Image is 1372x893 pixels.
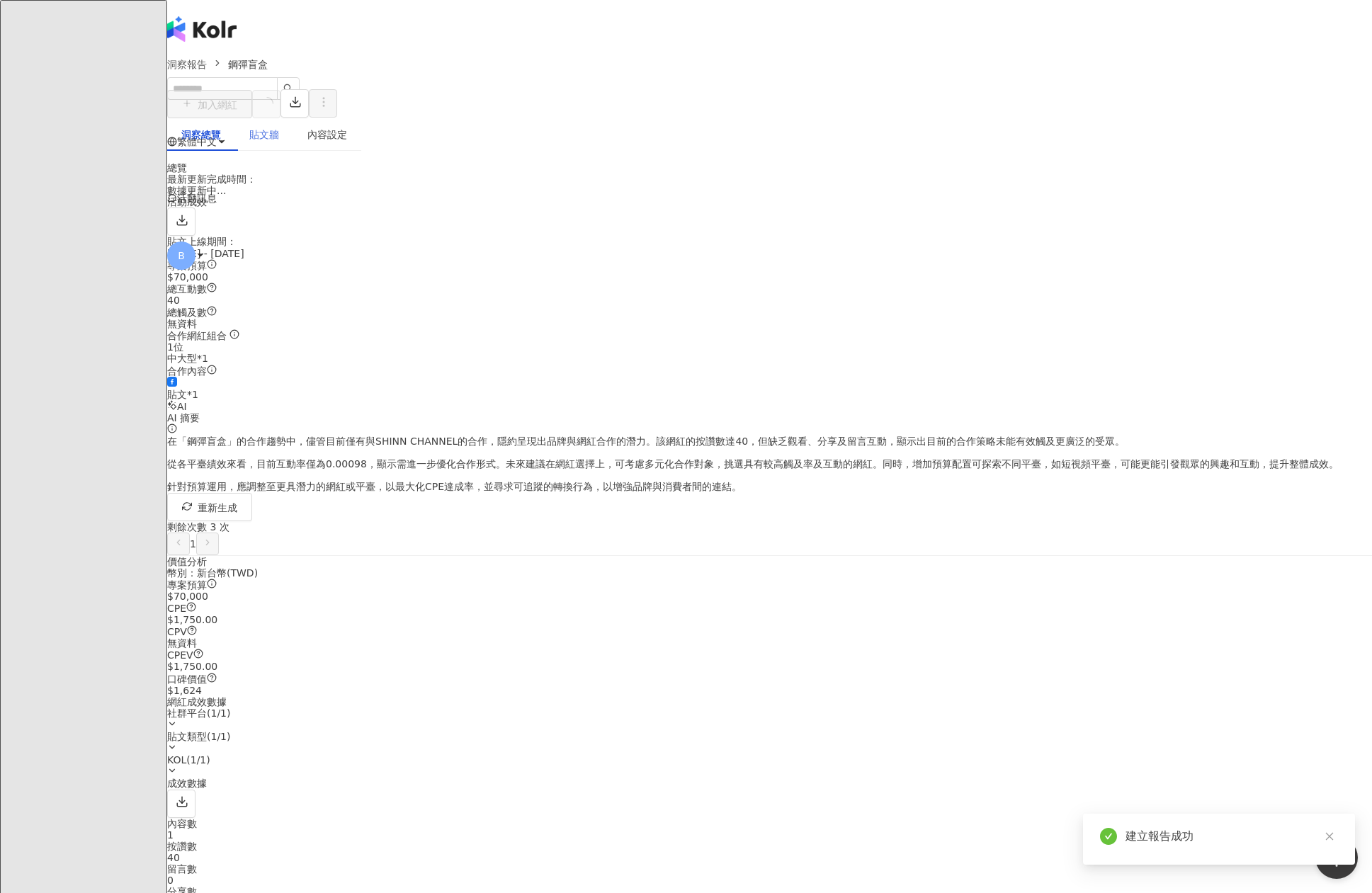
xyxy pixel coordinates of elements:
[167,259,1372,271] div: 專案預算
[167,283,1372,295] div: 總互動數
[167,174,1372,185] div: 最新更新完成時間 ：
[167,90,252,118] button: 加入網紅
[167,365,1372,377] div: 合作內容
[167,521,1372,533] div: 剩餘次數 3 次
[283,84,293,93] span: search
[1325,831,1334,841] span: close
[167,16,237,42] img: logo
[1100,828,1117,845] span: check-circle
[167,493,252,521] button: 重新生成
[167,185,1372,196] div: 數據更新中...
[167,579,1372,591] div: 專案預算
[167,295,1372,306] div: 40
[167,754,1372,766] div: KOL ( 1 / 1 )
[167,637,1372,649] div: 無資料
[167,649,1372,661] div: CPEV
[167,875,1372,886] div: 0
[181,127,221,142] div: 洞察總覽
[167,318,1372,329] div: 無資料
[228,59,268,70] span: 鋼彈盲盒
[167,567,1372,579] div: 幣別 ： 新台幣 ( TWD )
[167,602,1372,614] div: CPE
[1126,828,1338,845] div: 建立報告成功
[167,707,1372,719] div: 社群平台 ( 1 / 1 )
[177,193,217,204] span: 活動訊息
[167,436,1372,492] div: 在「鋼彈盲盒」的合作趨勢中，儘管目前僅有與SHINN CHANNEL的合作，隱約呈現出品牌與網紅合作的潛力。該網紅的按讚數達40，但缺乏觀看、分享及留言互動，顯示出目前的合作策略未能有效觸及更廣...
[167,685,1372,696] div: $1,624
[167,400,1372,436] div: AIAI 摘要
[167,400,1372,412] div: AI
[167,271,1372,283] div: $70,000
[167,731,1372,742] div: 貼文類型 ( 1 / 1 )
[164,57,210,72] a: 洞察報告
[167,329,1372,341] div: 合作網紅組合
[167,852,1372,863] div: 40
[167,661,1372,672] div: $1,750.00
[167,533,1372,555] div: 1
[307,127,347,142] div: 內容設定
[167,778,1372,789] div: 成效數據
[167,341,1372,353] div: 1 位
[167,625,1372,637] div: CPV
[167,162,1372,174] div: 總覽
[167,556,1372,567] div: 價值分析
[167,353,1372,364] div: 中大型*1
[167,696,1372,707] div: 網紅成效數據
[167,196,1372,207] div: 活動成效
[167,591,1372,602] div: $70,000
[167,614,1372,625] div: $1,750.00
[178,248,185,263] span: B
[167,841,1372,852] div: 按讚數
[198,502,237,513] span: 重新生成
[167,673,1372,685] div: 口碑價值
[249,127,279,142] div: 貼文牆
[167,306,1372,318] div: 總觸及數
[167,818,1372,829] div: 內容數
[167,248,1372,259] div: [DATE] - [DATE]
[167,863,1372,875] div: 留言數
[167,412,1372,423] div: AI 摘要
[167,829,1372,841] div: 1
[167,236,1372,247] div: 貼文上線期間 ：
